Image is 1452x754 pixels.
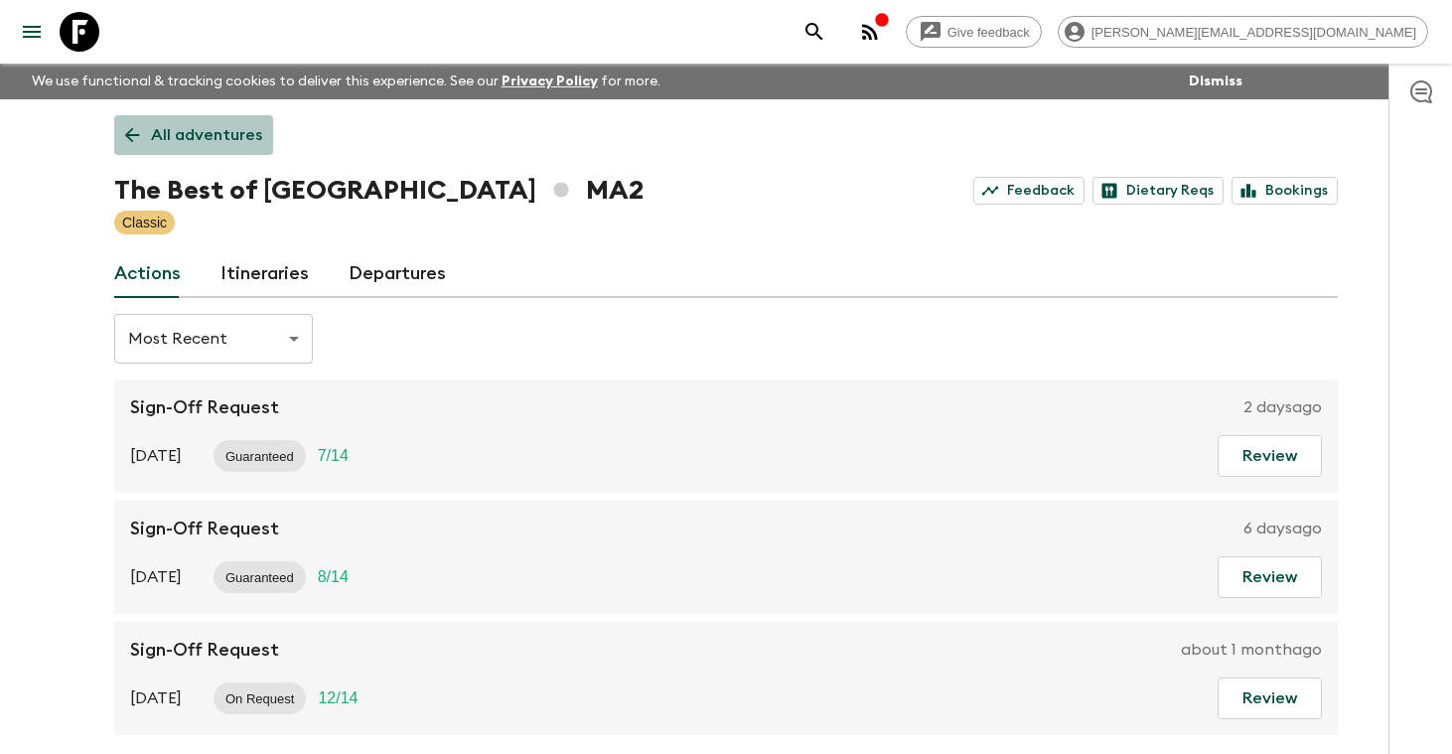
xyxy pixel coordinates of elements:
a: Actions [114,250,181,298]
a: Dietary Reqs [1092,177,1224,205]
div: Trip Fill [306,440,361,472]
p: Sign-Off Request [130,517,279,540]
button: Review [1218,435,1322,477]
button: Review [1218,556,1322,598]
p: We use functional & tracking cookies to deliver this experience. See our for more. [24,64,668,99]
div: Trip Fill [306,561,361,593]
span: On Request [214,691,306,706]
span: Guaranteed [214,449,306,464]
p: [DATE] [130,565,182,589]
button: Review [1218,678,1322,719]
p: 7 / 14 [318,444,349,468]
a: All adventures [114,115,273,155]
span: [PERSON_NAME][EMAIL_ADDRESS][DOMAIN_NAME] [1081,25,1427,40]
a: Itineraries [220,250,309,298]
button: menu [12,12,52,52]
p: Classic [122,213,167,232]
a: Bookings [1232,177,1338,205]
p: 12 / 14 [318,686,358,710]
p: 6 days ago [1243,517,1322,540]
div: Most Recent [114,311,313,367]
span: Give feedback [937,25,1041,40]
p: Sign-Off Request [130,638,279,662]
span: Guaranteed [214,570,306,585]
button: search adventures [795,12,834,52]
p: Sign-Off Request [130,395,279,419]
p: 8 / 14 [318,565,349,589]
button: Dismiss [1184,68,1247,95]
p: [DATE] [130,444,182,468]
a: Feedback [973,177,1085,205]
a: Privacy Policy [502,75,598,88]
a: Departures [349,250,446,298]
p: All adventures [151,123,262,147]
div: [PERSON_NAME][EMAIL_ADDRESS][DOMAIN_NAME] [1058,16,1428,48]
h1: The Best of [GEOGRAPHIC_DATA] MA2 [114,171,644,211]
div: Trip Fill [306,682,369,714]
p: 2 days ago [1243,395,1322,419]
a: Give feedback [906,16,1042,48]
p: [DATE] [130,686,182,710]
p: about 1 month ago [1181,638,1322,662]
